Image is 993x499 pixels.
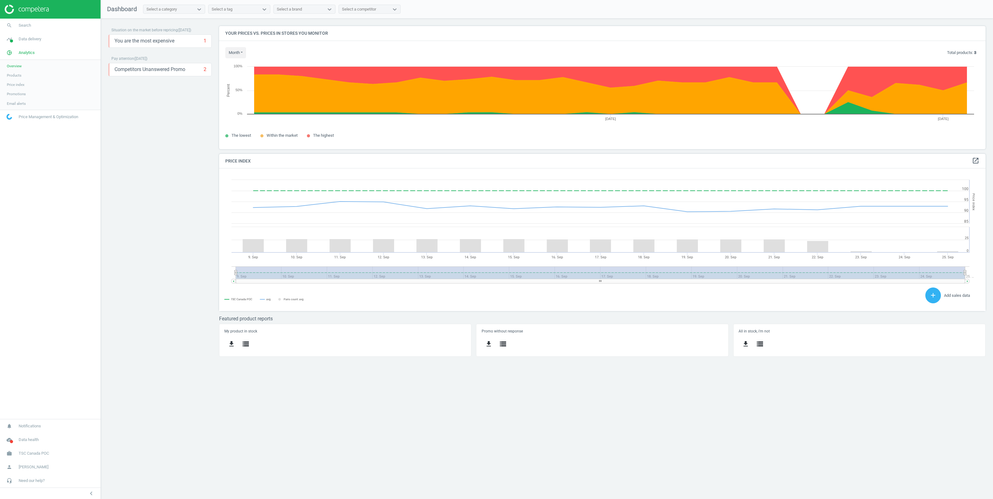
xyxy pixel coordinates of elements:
span: The highest [313,133,334,138]
span: Within the market [267,133,298,138]
text: 0% [237,112,242,115]
tspan: Price Index [972,193,976,210]
span: Products [7,73,21,78]
text: 95 [964,198,968,202]
span: Add sales data [944,293,970,298]
tspan: 12. Sep [378,255,389,259]
button: chevron_left [83,489,99,497]
i: cloud_done [3,434,15,446]
tspan: [DATE] [938,117,949,121]
button: get_app [482,337,496,351]
h5: All in stock, i'm not [739,329,980,333]
i: add [929,292,937,299]
h4: Your prices vs. prices in stores you monitor [219,26,986,41]
tspan: Percent [226,84,231,97]
i: storage [756,340,764,348]
div: Select a competitor [342,7,376,12]
h3: Featured product reports [219,316,986,322]
i: get_app [485,340,492,348]
div: 2 [204,66,206,73]
i: storage [499,340,507,348]
button: storage [753,337,767,351]
tspan: 13. Sep [421,255,433,259]
span: Overview [7,64,22,69]
i: timeline [3,33,15,45]
text: 100 [962,187,968,191]
i: person [3,461,15,473]
button: get_app [224,337,239,351]
h5: Promo without response [482,329,723,333]
tspan: 18. Sep [638,255,649,259]
tspan: 14. Sep [465,255,476,259]
span: TSC Canada POC [19,451,49,456]
i: chevron_left [88,490,95,497]
span: Notifications [19,423,41,429]
button: month [225,47,246,58]
span: Search [19,23,31,28]
tspan: [DATE] [605,117,616,121]
div: 1 [204,38,206,44]
tspan: 25. Sep [942,255,954,259]
span: Dashboard [107,5,137,13]
i: open_in_new [972,157,979,164]
i: storage [242,340,249,348]
i: headset_mic [3,475,15,487]
text: 90 [964,208,968,213]
span: Price index [7,82,25,87]
text: 25 [965,236,968,240]
img: wGWNvw8QSZomAAAAABJRU5ErkJggg== [7,114,12,120]
span: You are the most expensive [115,38,174,44]
span: The lowest [231,133,251,138]
i: work [3,448,15,459]
tspan: 19. Sep [681,255,693,259]
tspan: 10. Sep [291,255,302,259]
tspan: 17. Sep [595,255,606,259]
span: Data delivery [19,36,41,42]
tspan: 23. Sep [855,255,867,259]
span: Situation on the market before repricing [111,28,178,32]
span: Price Management & Optimization [19,114,78,120]
img: ajHJNr6hYgQAAAAASUVORK5CYII= [5,5,49,14]
tspan: 24. Sep [899,255,910,259]
tspan: 22. Sep [812,255,823,259]
i: search [3,20,15,31]
span: Email alerts [7,101,26,106]
span: Competitors Unanswered Promo [115,66,185,73]
div: Select a tag [212,7,232,12]
tspan: avg [266,298,271,301]
p: Total products: [947,50,976,56]
tspan: 9. Sep [248,255,258,259]
h5: My product in stock [224,329,466,333]
button: storage [496,337,510,351]
i: get_app [228,340,235,348]
tspan: 25. … [966,274,974,278]
button: add [925,287,941,303]
span: [PERSON_NAME] [19,464,48,470]
span: Promotions [7,91,26,96]
tspan: 15. Sep [508,255,519,259]
span: Analytics [19,50,35,56]
tspan: Pairs count: avg [284,298,303,301]
span: Data health [19,437,39,443]
tspan: 21. Sep [768,255,780,259]
b: 3 [974,50,976,55]
h4: Price Index [219,154,986,168]
tspan: 16. Sep [551,255,563,259]
i: pie_chart_outlined [3,47,15,59]
div: Select a brand [277,7,302,12]
i: notifications [3,420,15,432]
span: Pay attention [111,56,134,61]
tspan: 20. Sep [725,255,736,259]
text: 0 [967,249,968,253]
text: 50% [236,88,242,92]
i: get_app [742,340,749,348]
tspan: 11. Sep [334,255,346,259]
tspan: TSC Canada POC [231,298,252,301]
a: open_in_new [972,157,979,165]
button: get_app [739,337,753,351]
button: storage [239,337,253,351]
span: ( [DATE] ) [134,56,147,61]
span: Need our help? [19,478,45,483]
text: 100% [234,64,242,68]
span: ( [DATE] ) [178,28,191,32]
